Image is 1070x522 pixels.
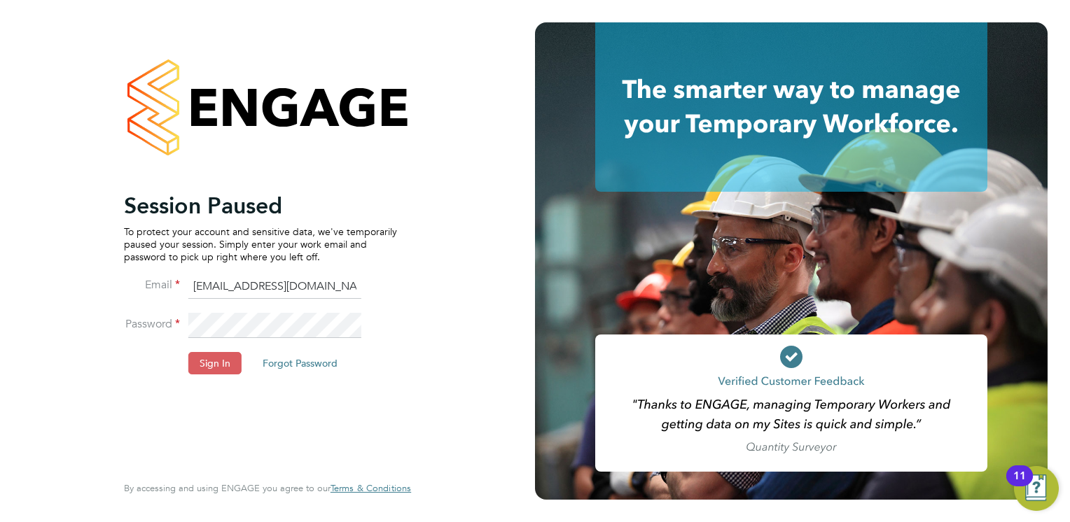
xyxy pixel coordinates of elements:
h2: Session Paused [124,192,397,220]
p: To protect your account and sensitive data, we've temporarily paused your session. Simply enter y... [124,225,397,264]
span: Terms & Conditions [331,482,411,494]
button: Open Resource Center, 11 new notifications [1014,466,1059,511]
span: By accessing and using ENGAGE you agree to our [124,482,411,494]
a: Terms & Conditions [331,483,411,494]
button: Forgot Password [251,352,349,374]
div: 11 [1013,476,1026,494]
button: Sign In [188,352,242,374]
label: Email [124,278,180,292]
input: Enter your work email... [188,274,361,299]
label: Password [124,317,180,332]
